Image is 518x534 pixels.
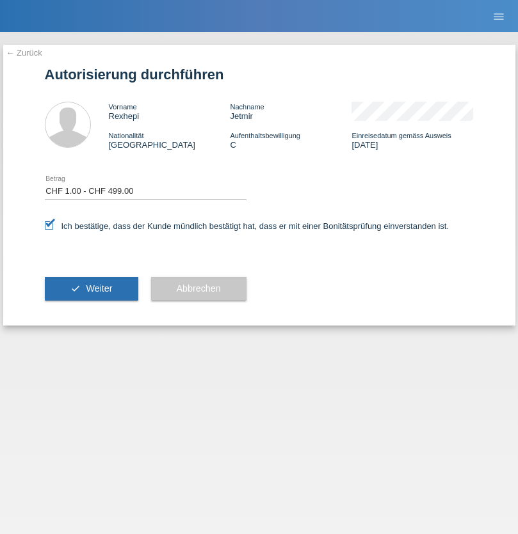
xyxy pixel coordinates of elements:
[109,102,231,121] div: Rexhepi
[70,283,81,294] i: check
[492,10,505,23] i: menu
[109,132,144,139] span: Nationalität
[45,221,449,231] label: Ich bestätige, dass der Kunde mündlich bestätigt hat, dass er mit einer Bonitätsprüfung einversta...
[230,103,264,111] span: Nachname
[177,283,221,294] span: Abbrechen
[151,277,247,301] button: Abbrechen
[230,132,300,139] span: Aufenthaltsbewilligung
[230,130,352,150] div: C
[486,12,512,20] a: menu
[109,103,137,111] span: Vorname
[86,283,112,294] span: Weiter
[230,102,352,121] div: Jetmir
[6,48,42,58] a: ← Zurück
[352,130,473,150] div: [DATE]
[109,130,231,150] div: [GEOGRAPHIC_DATA]
[45,67,474,82] h1: Autorisierung durchführen
[45,277,138,301] button: check Weiter
[352,132,451,139] span: Einreisedatum gemäss Ausweis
